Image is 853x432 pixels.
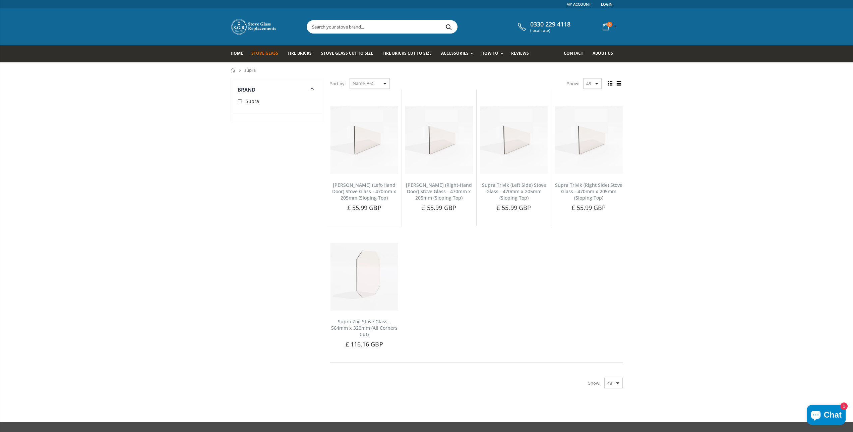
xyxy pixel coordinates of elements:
img: Supra Elovik (Left-Hand Door) stove glass with sloping top [330,106,398,174]
input: Search your stove brand... [307,20,532,33]
a: [PERSON_NAME] (Left-Hand Door) Stove Glass - 470mm x 205mm (Sloping Top) [332,182,396,201]
a: Stove Glass Cut To Size [321,45,378,62]
span: How To [481,50,498,56]
span: £ 55.99 GBP [571,204,606,212]
span: Supra [246,98,259,104]
span: Fire Bricks Cut To Size [382,50,432,56]
span: Home [231,50,243,56]
a: Stove Glass [251,45,283,62]
span: £ 55.99 GBP [497,204,531,212]
span: About us [593,50,613,56]
a: How To [481,45,507,62]
span: Sort by: [330,78,346,90]
img: Supra Trivik (Right Side) Stove Glass with sloping top [555,106,622,174]
img: Supra Zoe Stove Glass with all corners cut [330,243,398,311]
a: [PERSON_NAME] (Right-Hand Door) Stove Glass - 470mm x 205mm (Sloping Top) [406,182,472,201]
span: Stove Glass Cut To Size [321,50,373,56]
a: About us [593,45,618,62]
span: Reviews [511,50,529,56]
a: Fire Bricks Cut To Size [382,45,437,62]
span: 0330 229 4118 [530,21,570,28]
img: Supra Elovik (Right-Hand Door) stove glass with sloping top [405,106,473,174]
span: (local rate) [530,28,570,33]
a: Supra Zoe Stove Glass - 564mm x 320mm (All Corners Cut) [331,318,398,337]
span: Show: [588,378,600,388]
span: Contact [564,50,583,56]
a: Home [231,45,248,62]
span: Show: [567,78,579,89]
span: £ 55.99 GBP [347,204,381,212]
span: Stove Glass [251,50,278,56]
span: £ 55.99 GBP [422,204,456,212]
a: Reviews [511,45,534,62]
a: 0 [600,20,618,33]
span: Fire Bricks [288,50,312,56]
span: 0 [607,22,612,27]
img: Supra Elovik (Right-Hand Door) stove glass with sloping top [480,106,548,174]
span: supra [244,67,256,73]
a: Supra Trivik (Left Side) Stove Glass - 470mm x 205mm (Sloping Top) [482,182,546,201]
a: Contact [564,45,588,62]
a: Supra Trivik (Right Side) Stove Glass - 470mm x 205mm (Sloping Top) [555,182,622,201]
img: Stove Glass Replacement [231,18,278,35]
a: Fire Bricks [288,45,317,62]
span: Brand [238,86,256,93]
a: Accessories [441,45,477,62]
a: Home [231,68,236,72]
span: List view [615,80,623,87]
span: Accessories [441,50,468,56]
button: Search [441,20,456,33]
span: £ 116.16 GBP [346,340,383,348]
a: 0330 229 4118 (local rate) [516,21,570,33]
span: Grid view [607,80,614,87]
inbox-online-store-chat: Shopify online store chat [805,405,848,427]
